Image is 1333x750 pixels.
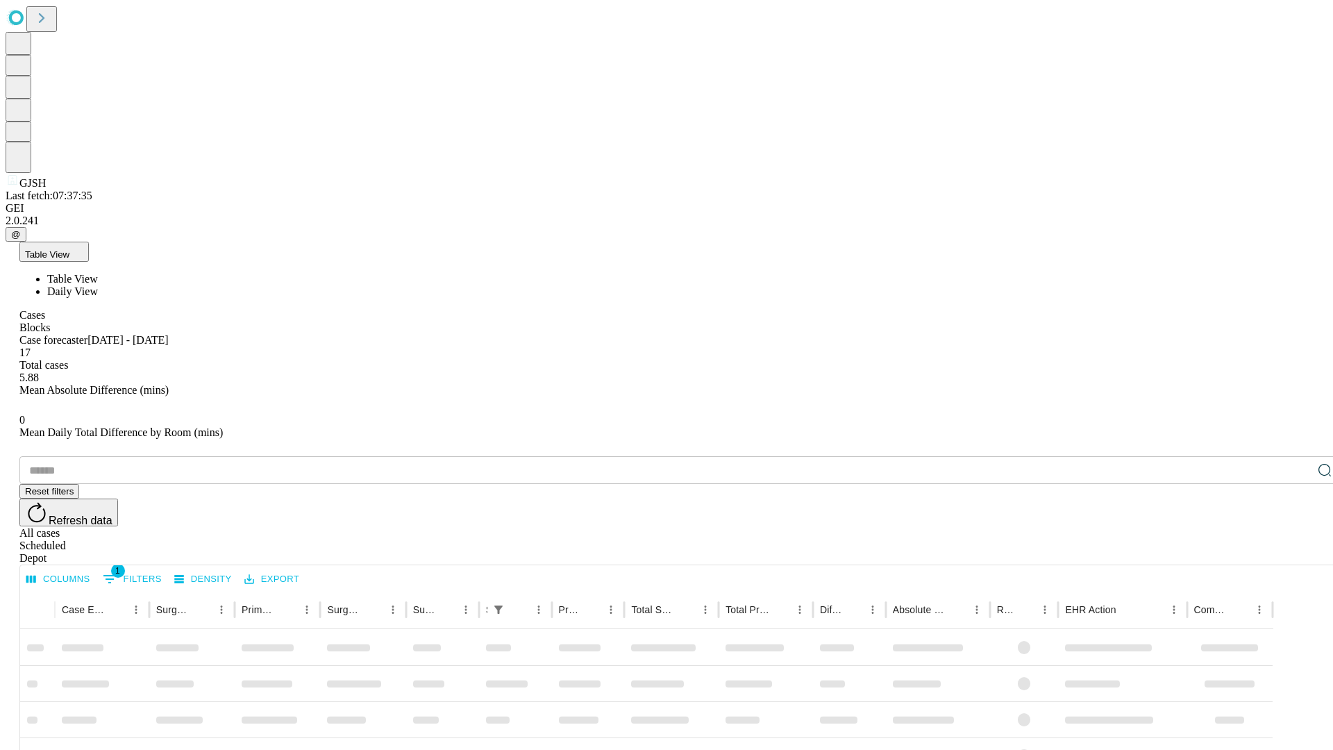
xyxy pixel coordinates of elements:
div: Case Epic Id [62,604,106,615]
div: 2.0.241 [6,215,1327,227]
div: Resolved in EHR [997,604,1015,615]
span: 1 [111,564,125,578]
button: Sort [107,600,126,619]
span: Reset filters [25,486,74,497]
button: Menu [696,600,715,619]
button: Menu [1035,600,1055,619]
button: Menu [863,600,882,619]
button: Menu [383,600,403,619]
button: Menu [126,600,146,619]
div: Primary Service [242,604,276,615]
div: Predicted In Room Duration [559,604,581,615]
span: Refresh data [49,515,112,526]
button: Sort [948,600,967,619]
span: Mean Absolute Difference (mins) [19,384,169,396]
span: Table View [47,273,98,285]
button: Reset filters [19,484,79,499]
button: Sort [771,600,790,619]
div: Difference [820,604,842,615]
button: Sort [582,600,601,619]
button: Menu [456,600,476,619]
div: Surgeon Name [156,604,191,615]
button: Menu [212,600,231,619]
button: Menu [601,600,621,619]
span: 5.88 [19,372,39,383]
span: Table View [25,249,69,260]
button: Menu [967,600,987,619]
div: 1 active filter [489,600,508,619]
button: Menu [1250,600,1269,619]
button: Menu [297,600,317,619]
div: Absolute Difference [893,604,946,615]
span: GJSH [19,177,46,189]
span: [DATE] - [DATE] [87,334,168,346]
button: Refresh data [19,499,118,526]
button: Sort [844,600,863,619]
button: @ [6,227,26,242]
span: Mean Daily Total Difference by Room (mins) [19,426,223,438]
button: Sort [364,600,383,619]
button: Menu [790,600,810,619]
div: EHR Action [1065,604,1116,615]
button: Sort [1118,600,1137,619]
button: Export [241,569,303,590]
button: Show filters [99,568,165,590]
button: Table View [19,242,89,262]
button: Density [171,569,235,590]
button: Sort [192,600,212,619]
button: Menu [1164,600,1184,619]
span: Case forecaster [19,334,87,346]
div: Surgery Name [327,604,362,615]
button: Select columns [23,569,94,590]
div: Total Scheduled Duration [631,604,675,615]
button: Sort [437,600,456,619]
span: Total cases [19,359,68,371]
button: Sort [1016,600,1035,619]
div: GEI [6,202,1327,215]
div: Comments [1194,604,1229,615]
div: Scheduled In Room Duration [486,604,487,615]
button: Sort [278,600,297,619]
span: 17 [19,347,31,358]
button: Sort [510,600,529,619]
div: Total Predicted Duration [726,604,769,615]
span: Daily View [47,285,98,297]
button: Menu [529,600,548,619]
div: Surgery Date [413,604,435,615]
span: @ [11,229,21,240]
span: Last fetch: 07:37:35 [6,190,92,201]
button: Sort [1230,600,1250,619]
button: Sort [676,600,696,619]
span: 0 [19,414,25,426]
button: Show filters [489,600,508,619]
